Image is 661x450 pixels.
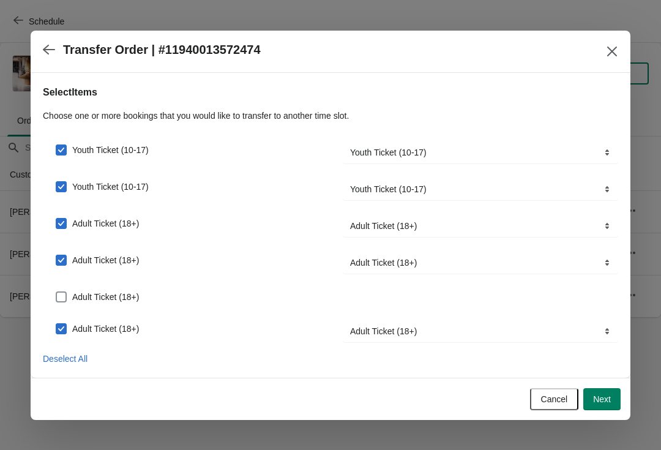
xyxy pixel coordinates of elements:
span: Deselect All [43,354,88,364]
span: Adult Ticket (18+) [72,323,139,335]
span: Youth Ticket (10-17) [72,181,149,193]
span: Next [593,394,611,404]
span: Adult Ticket (18+) [72,217,139,230]
button: Deselect All [38,348,92,370]
button: Cancel [530,388,579,410]
span: Adult Ticket (18+) [72,254,139,266]
button: Next [583,388,621,410]
button: Close [601,40,623,62]
h2: Transfer Order | #11940013572474 [63,43,261,57]
span: Youth Ticket (10-17) [72,144,149,156]
h2: Select Items [43,85,618,100]
span: Cancel [541,394,568,404]
p: Choose one or more bookings that you would like to transfer to another time slot. [43,110,618,122]
span: Adult Ticket (18+) [72,291,139,303]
